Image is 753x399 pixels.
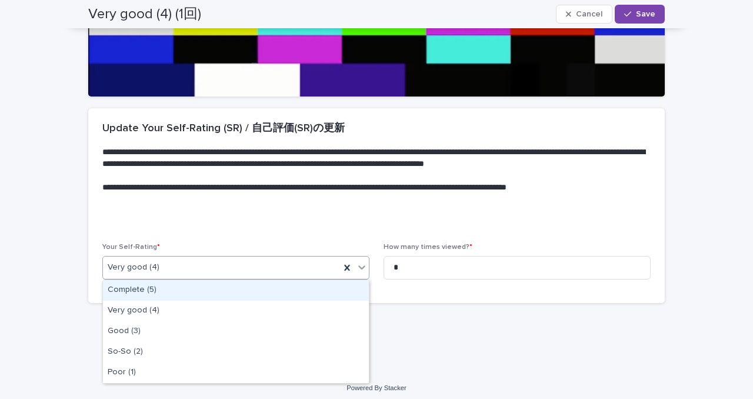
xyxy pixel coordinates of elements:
[103,301,369,321] div: Very good (4)
[384,244,472,251] span: How many times viewed?
[88,6,201,23] h2: Very good (4) (1回)
[576,10,602,18] span: Cancel
[102,122,345,135] h2: Update Your Self-Rating (SR) / 自己評価(SR)の更新
[103,280,369,301] div: Complete (5)
[556,5,612,24] button: Cancel
[103,342,369,363] div: So-So (2)
[108,261,159,274] span: Very good (4)
[103,363,369,383] div: Poor (1)
[346,384,406,391] a: Powered By Stacker
[615,5,665,24] button: Save
[102,244,160,251] span: Your Self-Rating
[636,10,655,18] span: Save
[103,321,369,342] div: Good (3)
